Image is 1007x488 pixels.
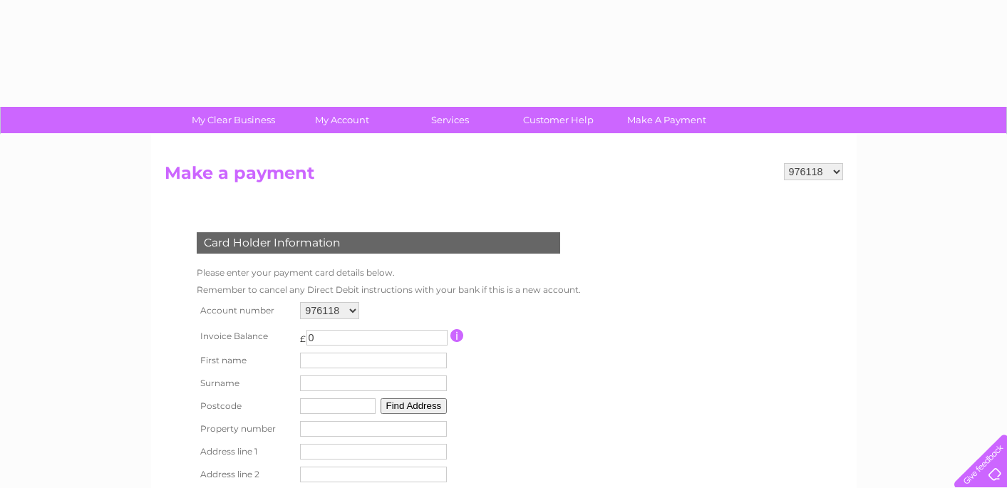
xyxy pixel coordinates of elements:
a: My Clear Business [175,107,292,133]
th: Address line 1 [193,440,297,463]
input: Information [450,329,464,342]
div: Card Holder Information [197,232,560,254]
th: Surname [193,372,297,395]
h2: Make a payment [165,163,843,190]
th: First name [193,349,297,372]
th: Property number [193,417,297,440]
button: Find Address [381,398,448,414]
td: £ [300,326,306,344]
a: My Account [283,107,401,133]
th: Address line 2 [193,463,297,486]
th: Account number [193,298,297,323]
td: Please enter your payment card details below. [193,264,584,281]
a: Customer Help [500,107,617,133]
a: Make A Payment [608,107,725,133]
th: Invoice Balance [193,323,297,349]
th: Postcode [193,395,297,417]
td: Remember to cancel any Direct Debit instructions with your bank if this is a new account. [193,281,584,298]
a: Services [391,107,509,133]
